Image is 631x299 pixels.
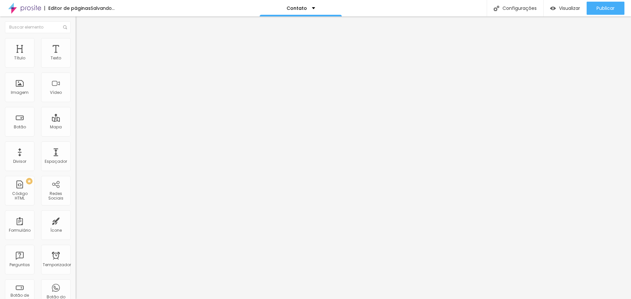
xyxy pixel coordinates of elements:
font: Texto [51,55,61,61]
font: Vídeo [50,90,62,95]
font: Perguntas [10,262,30,267]
font: Botão [14,124,26,130]
font: Publicar [596,5,615,11]
button: Publicar [587,2,624,15]
font: Redes Sociais [48,191,63,201]
font: Configurações [502,5,537,11]
font: Ícone [50,227,62,233]
img: Ícone [63,25,67,29]
font: Formulário [9,227,31,233]
font: Espaçador [45,159,67,164]
font: Temporizador [43,262,71,267]
font: Contato [287,5,307,11]
img: view-1.svg [550,6,556,11]
button: Visualizar [544,2,587,15]
input: Buscar elemento [5,21,71,33]
div: Salvando... [91,6,115,11]
font: Código HTML [12,191,28,201]
font: Mapa [50,124,62,130]
font: Editor de páginas [48,5,91,11]
font: Imagem [11,90,29,95]
font: Visualizar [559,5,580,11]
img: Ícone [494,6,499,11]
font: Divisor [13,159,26,164]
font: Título [14,55,25,61]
